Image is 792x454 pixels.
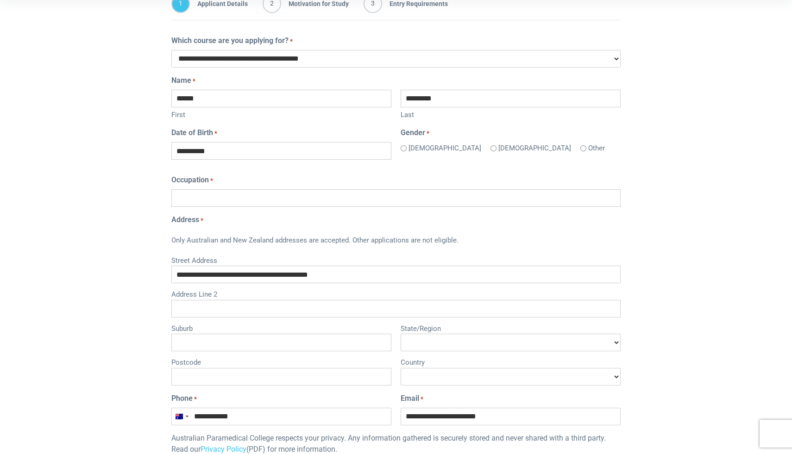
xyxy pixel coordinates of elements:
[171,214,621,225] legend: Address
[401,107,621,120] label: Last
[401,355,621,368] label: Country
[172,408,191,425] button: Selected country
[588,143,605,154] label: Other
[171,35,293,46] label: Which course are you applying for?
[409,143,481,154] label: [DEMOGRAPHIC_DATA]
[171,393,197,404] label: Phone
[401,321,621,334] label: State/Region
[171,174,213,186] label: Occupation
[171,253,621,266] label: Street Address
[171,127,217,138] label: Date of Birth
[498,143,571,154] label: [DEMOGRAPHIC_DATA]
[401,393,423,404] label: Email
[201,445,246,454] a: Privacy Policy
[171,321,391,334] label: Suburb
[171,107,391,120] label: First
[171,287,621,300] label: Address Line 2
[171,229,621,253] div: Only Australian and New Zealand addresses are accepted. Other applications are not eligible.
[171,75,621,86] legend: Name
[401,127,621,138] legend: Gender
[171,355,391,368] label: Postcode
